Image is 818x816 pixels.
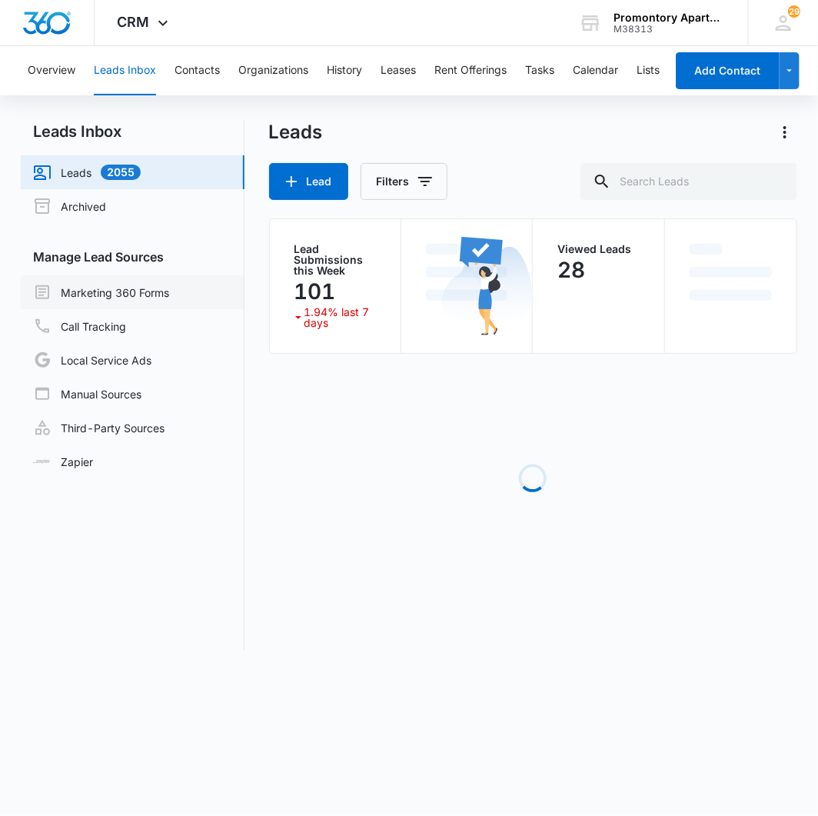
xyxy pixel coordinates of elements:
[381,46,416,95] button: Leases
[33,283,169,301] a: Marketing 360 Forms
[773,120,797,145] button: Actions
[637,46,660,95] button: Lists
[434,46,507,95] button: Rent Offerings
[33,385,141,403] a: Manual Sources
[33,163,141,182] a: Leads2055
[788,5,800,18] span: 29
[33,418,165,437] a: Third-Party Sources
[21,120,244,143] h2: Leads Inbox
[33,317,126,335] a: Call Tracking
[557,244,639,255] p: Viewed Leads
[294,244,376,276] p: Lead Submissions this Week
[361,163,447,200] button: Filters
[580,163,797,200] input: Search Leads
[788,5,800,18] div: notifications count
[33,454,93,470] a: Zapier
[269,163,348,200] button: Lead
[33,197,106,215] a: Archived
[676,52,780,89] button: Add Contact
[327,46,362,95] button: History
[269,121,323,144] h1: Leads
[21,248,244,266] h3: Manage Lead Sources
[118,14,150,30] span: CRM
[557,258,585,282] p: 28
[613,12,726,24] div: account name
[238,46,308,95] button: Organizations
[33,351,151,369] a: Local Service Ads
[304,307,376,328] p: 1.94% last 7 days
[573,46,618,95] button: Calendar
[175,46,220,95] button: Contacts
[294,279,336,304] p: 101
[613,24,726,35] div: account id
[525,46,554,95] button: Tasks
[94,46,156,95] button: Leads Inbox
[28,46,75,95] button: Overview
